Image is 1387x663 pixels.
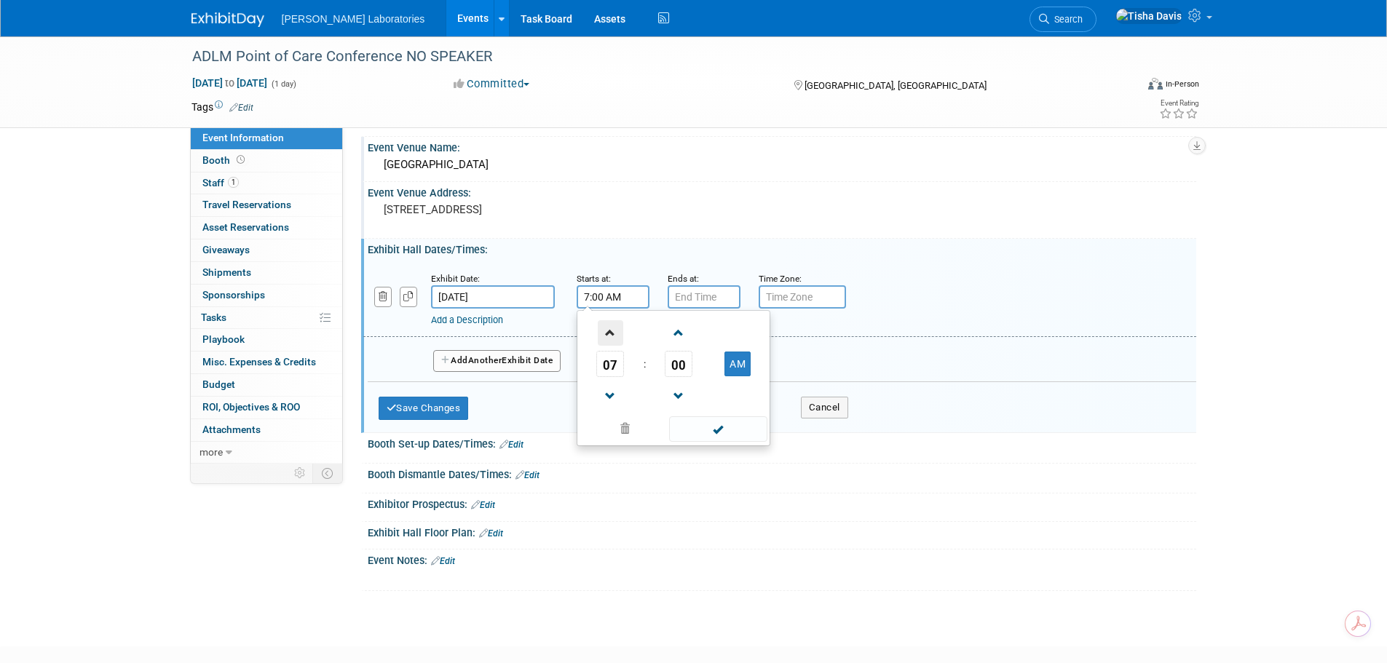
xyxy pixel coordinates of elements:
[187,44,1114,70] div: ADLM Point of Care Conference NO SPEAKER
[1115,8,1182,24] img: Tisha Davis
[499,440,523,450] a: Edit
[191,239,342,261] a: Giveaways
[191,374,342,396] a: Budget
[379,154,1185,176] div: [GEOGRAPHIC_DATA]
[288,464,313,483] td: Personalize Event Tab Strip
[191,172,342,194] a: Staff1
[234,154,248,165] span: Booth not reserved yet
[379,397,469,420] button: Save Changes
[577,285,649,309] input: Start Time
[191,419,342,441] a: Attachments
[202,221,289,233] span: Asset Reservations
[668,285,740,309] input: End Time
[431,314,503,325] a: Add a Description
[431,274,480,284] small: Exhibit Date:
[759,285,846,309] input: Time Zone
[1148,78,1163,90] img: Format-Inperson.png
[805,80,987,91] span: [GEOGRAPHIC_DATA], [GEOGRAPHIC_DATA]
[202,266,251,278] span: Shipments
[668,274,699,284] small: Ends at:
[368,182,1196,200] div: Event Venue Address:
[577,274,611,284] small: Starts at:
[479,528,503,539] a: Edit
[368,239,1196,257] div: Exhibit Hall Dates/Times:
[1049,14,1083,25] span: Search
[471,500,495,510] a: Edit
[202,378,235,390] span: Budget
[202,401,300,413] span: ROI, Objectives & ROO
[282,13,425,25] span: [PERSON_NAME] Laboratories
[368,433,1196,452] div: Booth Set-up Dates/Times:
[312,464,342,483] td: Toggle Event Tabs
[191,150,342,172] a: Booth
[665,314,692,351] a: Increment Minute
[580,419,671,440] a: Clear selection
[368,493,1196,512] div: Exhibitor Prospectus:
[641,351,649,377] td: :
[191,12,264,27] img: ExhibitDay
[191,397,342,418] a: ROI, Objectives & ROO
[596,377,624,414] a: Decrement Hour
[191,194,342,216] a: Travel Reservations
[191,127,342,149] a: Event Information
[1159,100,1198,107] div: Event Rating
[368,549,1196,568] div: Event Notes:
[801,397,848,418] button: Cancel
[202,177,239,188] span: Staff
[201,311,226,323] span: Tasks
[202,333,245,345] span: Playbook
[368,464,1196,483] div: Booth Dismantle Dates/Times:
[202,424,261,435] span: Attachments
[724,352,751,376] button: AM
[199,446,223,458] span: more
[191,285,342,306] a: Sponsorships
[223,77,237,89] span: to
[368,522,1196,541] div: Exhibit Hall Floor Plan:
[665,377,692,414] a: Decrement Minute
[202,199,291,210] span: Travel Reservations
[202,154,248,166] span: Booth
[665,351,692,377] span: Pick Minute
[228,177,239,188] span: 1
[191,262,342,284] a: Shipments
[202,132,284,143] span: Event Information
[1165,79,1199,90] div: In-Person
[202,244,250,255] span: Giveaways
[270,79,296,89] span: (1 day)
[191,76,268,90] span: [DATE] [DATE]
[515,470,540,480] a: Edit
[229,103,253,113] a: Edit
[384,203,697,216] pre: [STREET_ADDRESS]
[668,420,768,440] a: Done
[468,355,502,365] span: Another
[596,351,624,377] span: Pick Hour
[191,307,342,329] a: Tasks
[1050,76,1200,98] div: Event Format
[368,137,1196,155] div: Event Venue Name:
[448,76,535,92] button: Committed
[431,556,455,566] a: Edit
[191,352,342,373] a: Misc. Expenses & Credits
[202,356,316,368] span: Misc. Expenses & Credits
[433,350,561,372] button: AddAnotherExhibit Date
[191,217,342,239] a: Asset Reservations
[191,100,253,114] td: Tags
[431,285,555,309] input: Date
[596,314,624,351] a: Increment Hour
[1030,7,1096,32] a: Search
[759,274,802,284] small: Time Zone:
[191,329,342,351] a: Playbook
[202,289,265,301] span: Sponsorships
[191,442,342,464] a: more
